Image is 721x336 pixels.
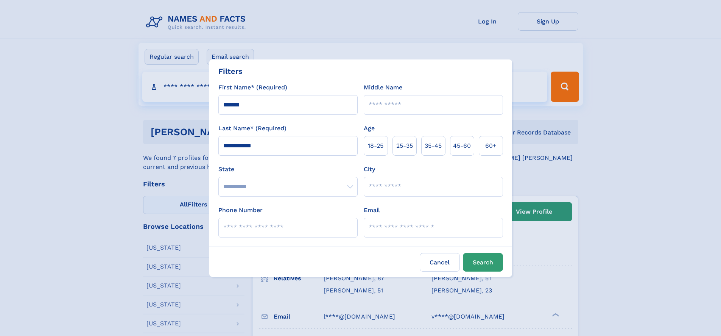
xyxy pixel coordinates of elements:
[463,253,503,272] button: Search
[218,66,243,77] div: Filters
[368,141,383,150] span: 18‑25
[218,83,287,92] label: First Name* (Required)
[364,165,375,174] label: City
[218,206,263,215] label: Phone Number
[218,124,287,133] label: Last Name* (Required)
[425,141,442,150] span: 35‑45
[364,124,375,133] label: Age
[396,141,413,150] span: 25‑35
[453,141,471,150] span: 45‑60
[420,253,460,272] label: Cancel
[364,206,380,215] label: Email
[485,141,497,150] span: 60+
[218,165,358,174] label: State
[364,83,402,92] label: Middle Name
